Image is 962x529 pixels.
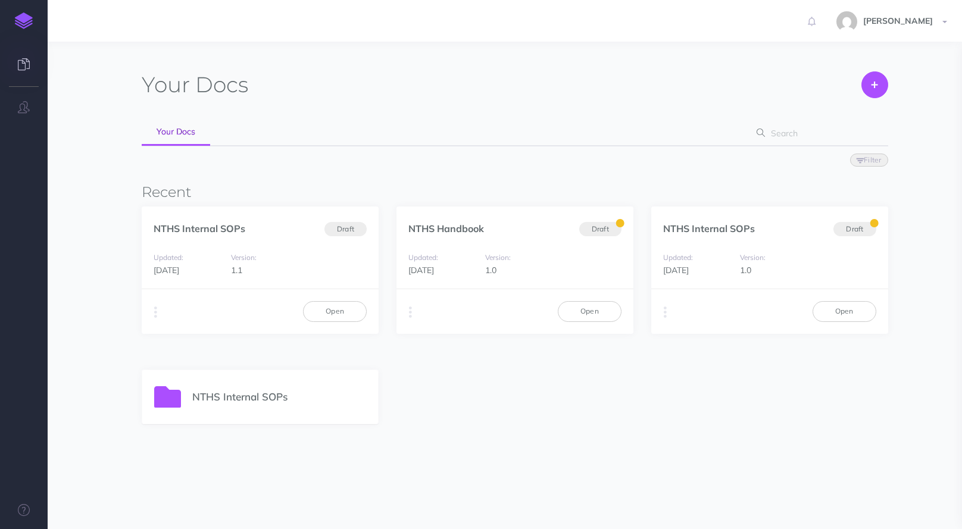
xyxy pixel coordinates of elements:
[836,11,857,32] img: e15ca27c081d2886606c458bc858b488.jpg
[857,15,939,26] span: [PERSON_NAME]
[408,223,484,234] a: NTHS Handbook
[485,265,496,276] span: 1.0
[408,253,438,262] small: Updated:
[157,126,195,137] span: Your Docs
[767,123,869,144] input: Search
[663,223,755,234] a: NTHS Internal SOPs
[485,253,511,262] small: Version:
[408,265,434,276] span: [DATE]
[850,154,888,167] button: Filter
[142,71,248,98] h1: Docs
[154,253,183,262] small: Updated:
[154,265,179,276] span: [DATE]
[231,265,242,276] span: 1.1
[231,253,257,262] small: Version:
[663,265,689,276] span: [DATE]
[154,223,245,234] a: NTHS Internal SOPs
[663,253,693,262] small: Updated:
[142,71,190,98] span: Your
[142,184,888,200] h3: Recent
[303,301,367,321] a: Open
[154,386,181,407] img: icon-folder.svg
[142,119,210,146] a: Your Docs
[15,12,33,29] img: logo-mark.svg
[740,253,766,262] small: Version:
[813,301,876,321] a: Open
[740,265,751,276] span: 1.0
[558,301,621,321] a: Open
[192,389,367,405] p: NTHS Internal SOPs
[664,304,667,321] i: More actions
[409,304,412,321] i: More actions
[154,304,157,321] i: More actions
